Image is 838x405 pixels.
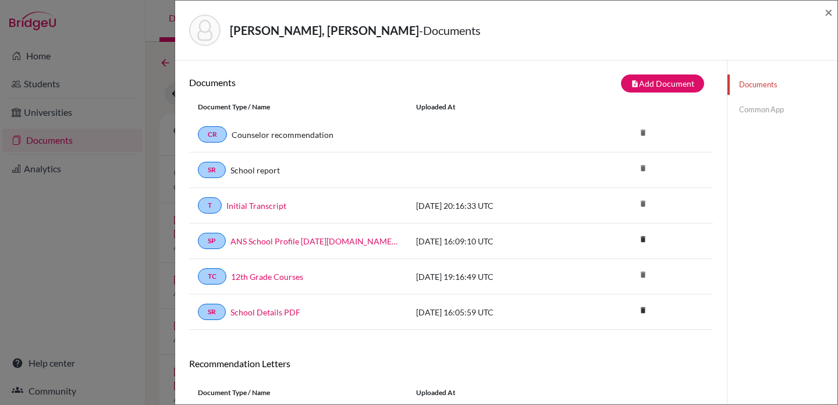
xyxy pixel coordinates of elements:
a: Initial Transcript [226,200,286,212]
a: Counselor recommendation [232,129,333,141]
div: [DATE] 20:16:33 UTC [407,200,582,212]
a: SP [198,233,226,249]
div: [DATE] 16:05:59 UTC [407,306,582,318]
a: 12th Grade Courses [231,271,303,283]
span: - Documents [419,23,481,37]
span: × [825,3,833,20]
a: SR [198,304,226,320]
div: Document Type / Name [189,102,407,112]
i: note_add [631,80,639,88]
a: CR [198,126,227,143]
i: delete [634,301,652,319]
h6: Recommendation Letters [189,358,713,369]
a: Common App [727,100,837,120]
div: Uploaded at [407,388,582,398]
a: School Details PDF [230,306,300,318]
i: delete [634,266,652,283]
div: [DATE] 16:09:10 UTC [407,235,582,247]
i: delete [634,124,652,141]
h6: Documents [189,77,451,88]
button: Close [825,5,833,19]
a: delete [634,232,652,248]
a: TC [198,268,226,285]
i: delete [634,195,652,212]
a: Documents [727,74,837,95]
a: SR [198,162,226,178]
a: T [198,197,222,214]
i: delete [634,159,652,177]
i: delete [634,230,652,248]
button: note_addAdd Document [621,74,704,93]
a: ANS School Profile [DATE][DOMAIN_NAME][DATE]_wide [230,235,399,247]
div: Uploaded at [407,102,582,112]
div: Document Type / Name [189,388,407,398]
div: [DATE] 19:16:49 UTC [407,271,582,283]
strong: [PERSON_NAME], [PERSON_NAME] [230,23,419,37]
a: School report [230,164,280,176]
a: delete [634,303,652,319]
